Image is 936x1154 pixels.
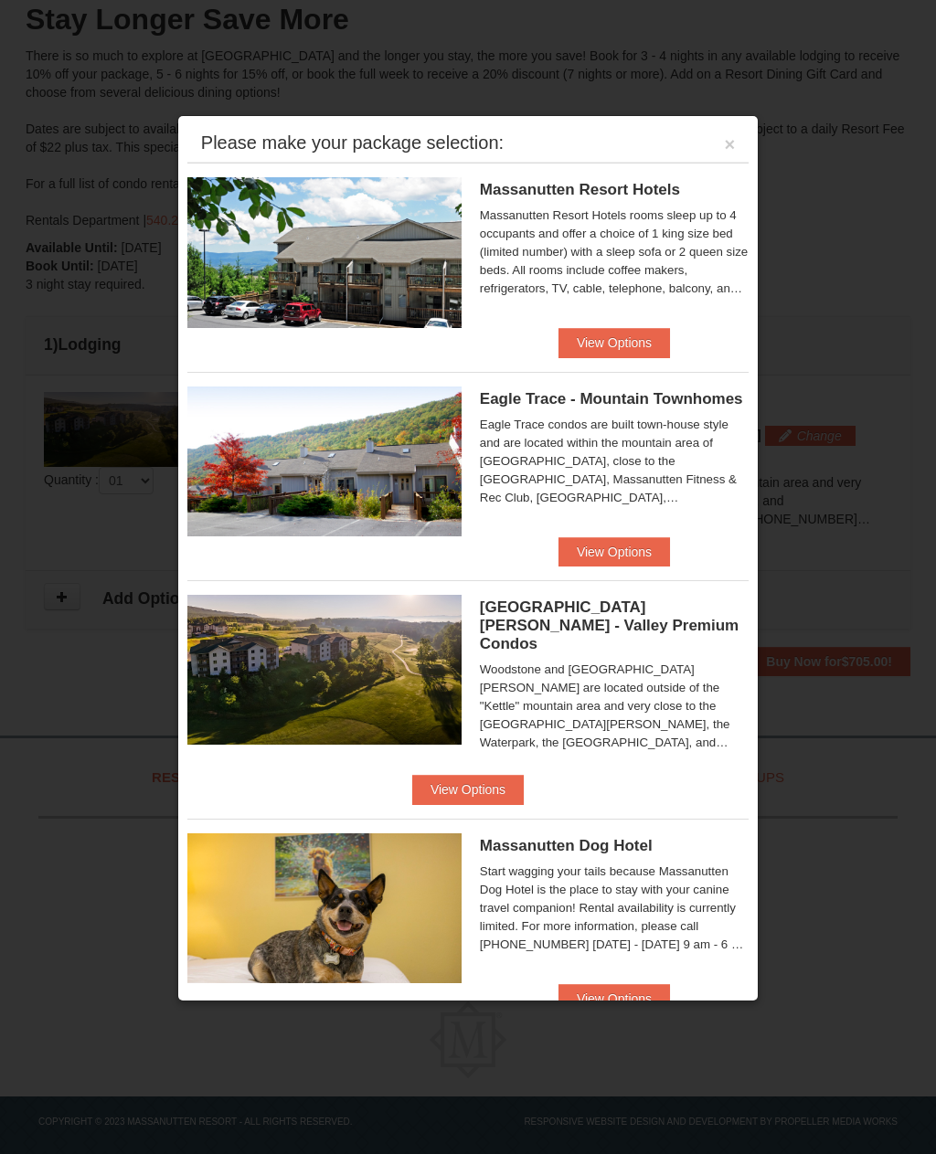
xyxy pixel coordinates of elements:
div: Massanutten Resort Hotels rooms sleep up to 4 occupants and offer a choice of 1 king size bed (li... [480,206,749,298]
span: Massanutten Dog Hotel [480,837,653,854]
span: [GEOGRAPHIC_DATA][PERSON_NAME] - Valley Premium Condos [480,598,739,652]
button: View Options [412,775,524,804]
div: Eagle Trace condos are built town-house style and are located within the mountain area of [GEOGRA... [480,416,749,507]
button: View Options [558,984,670,1013]
img: 19219041-4-ec11c166.jpg [187,595,462,745]
div: Please make your package selection: [201,133,504,152]
img: 19219026-1-e3b4ac8e.jpg [187,177,462,327]
button: × [725,135,736,154]
button: View Options [558,537,670,566]
img: 27428181-5-81c892a3.jpg [187,833,462,983]
span: Massanutten Resort Hotels [480,181,680,198]
span: Eagle Trace - Mountain Townhomes [480,390,743,408]
img: 19218983-1-9b289e55.jpg [187,386,462,536]
div: Woodstone and [GEOGRAPHIC_DATA][PERSON_NAME] are located outside of the "Kettle" mountain area an... [480,661,749,752]
button: View Options [558,328,670,357]
div: Start wagging your tails because Massanutten Dog Hotel is the place to stay with your canine trav... [480,863,749,954]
